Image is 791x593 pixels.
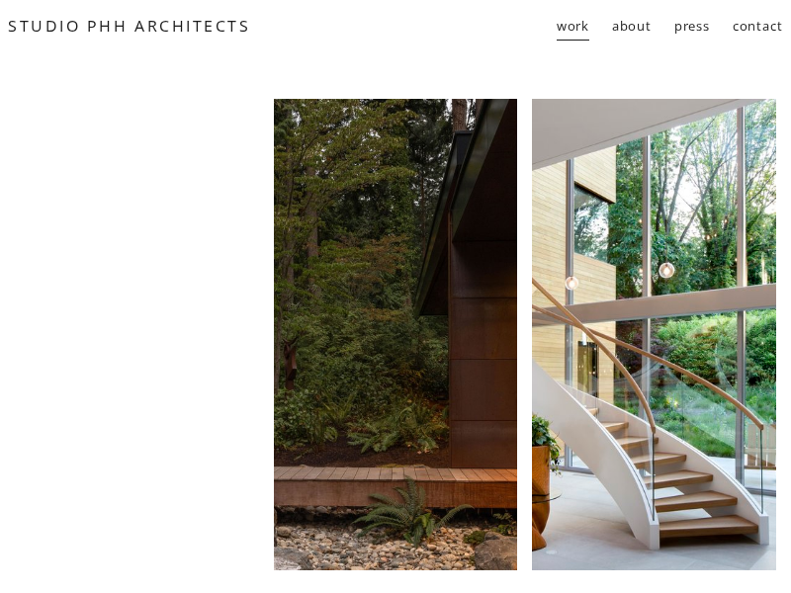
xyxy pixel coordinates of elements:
[612,9,653,43] a: about
[557,9,590,43] a: folder dropdown
[733,9,783,43] a: contact
[8,15,251,37] a: STUDIO PHH ARCHITECTS
[557,10,590,42] span: work
[674,9,711,43] a: press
